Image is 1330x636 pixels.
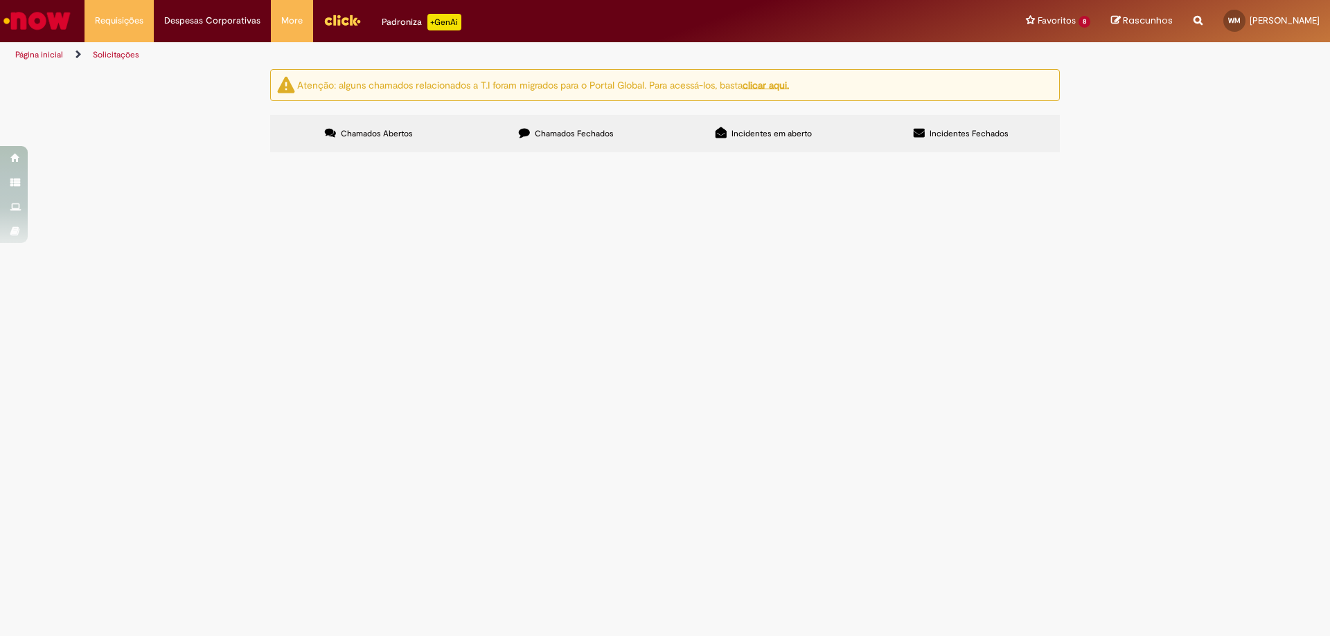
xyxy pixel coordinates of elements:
span: Despesas Corporativas [164,14,260,28]
span: Favoritos [1038,14,1076,28]
span: Requisições [95,14,143,28]
span: Chamados Fechados [535,128,614,139]
span: Chamados Abertos [341,128,413,139]
p: +GenAi [427,14,461,30]
span: Incidentes em aberto [731,128,812,139]
img: ServiceNow [1,7,73,35]
a: clicar aqui. [743,78,789,91]
span: Incidentes Fechados [930,128,1009,139]
ul: Trilhas de página [10,42,876,68]
span: More [281,14,303,28]
span: 8 [1079,16,1090,28]
a: Solicitações [93,49,139,60]
a: Rascunhos [1111,15,1173,28]
span: WM [1228,16,1241,25]
a: Página inicial [15,49,63,60]
div: Padroniza [382,14,461,30]
span: [PERSON_NAME] [1250,15,1320,26]
span: Rascunhos [1123,14,1173,27]
img: click_logo_yellow_360x200.png [323,10,361,30]
ng-bind-html: Atenção: alguns chamados relacionados a T.I foram migrados para o Portal Global. Para acessá-los,... [297,78,789,91]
